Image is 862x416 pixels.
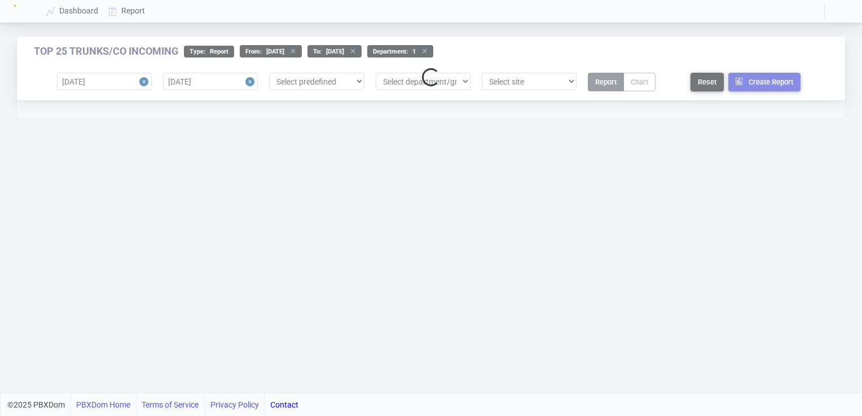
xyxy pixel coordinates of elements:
a: Contact [270,393,298,416]
a: PBXDom Home [76,393,130,416]
a: Terms of Service [142,393,199,416]
div: ©2025 PBXDom [7,393,298,416]
a: Report [104,1,151,21]
img: Logo [14,5,27,18]
a: Privacy Policy [210,393,259,416]
a: Dashboard [42,1,104,21]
